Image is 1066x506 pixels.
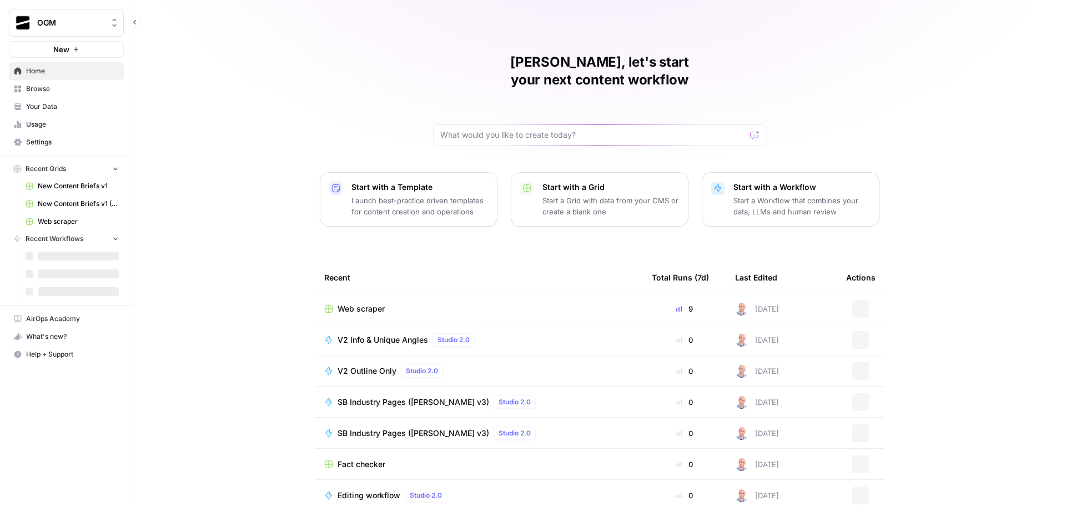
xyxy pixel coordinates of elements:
span: V2 Info & Unique Angles [338,334,428,345]
div: 0 [652,397,717,408]
img: 4tx75zylyv1pt3lh6v9ok7bbf875 [735,458,748,471]
span: Browse [26,84,119,94]
button: Recent Grids [9,161,124,177]
img: 4tx75zylyv1pt3lh6v9ok7bbf875 [735,427,748,440]
span: New Content Briefs v1 (DUPLICATED FOR NEW CLIENTS) [38,199,119,209]
div: [DATE] [735,427,779,440]
span: Studio 2.0 [499,397,531,407]
span: Home [26,66,119,76]
p: Start with a Template [351,182,488,193]
span: Settings [26,137,119,147]
div: [DATE] [735,333,779,347]
button: Start with a GridStart a Grid with data from your CMS or create a blank one [511,172,688,227]
div: 0 [652,490,717,501]
span: Help + Support [26,349,119,359]
span: AirOps Academy [26,314,119,324]
a: V2 Outline OnlyStudio 2.0 [324,364,634,378]
button: New [9,41,124,58]
p: Start with a Workflow [733,182,870,193]
a: Fact checker [324,459,634,470]
a: Settings [9,133,124,151]
span: Studio 2.0 [499,428,531,438]
a: Web scraper [21,213,124,231]
span: Recent Grids [26,164,66,174]
a: Browse [9,80,124,98]
div: What's new? [9,328,123,345]
a: SB Industry Pages ([PERSON_NAME] v3)Studio 2.0 [324,427,634,440]
input: What would you like to create today? [440,129,746,141]
p: Start a Grid with data from your CMS or create a blank one [542,195,679,217]
img: 4tx75zylyv1pt3lh6v9ok7bbf875 [735,489,748,502]
a: Usage [9,116,124,133]
span: Editing workflow [338,490,400,501]
h1: [PERSON_NAME], let's start your next content workflow [433,53,766,89]
div: 0 [652,428,717,439]
span: Fact checker [338,459,385,470]
a: Your Data [9,98,124,116]
a: AirOps Academy [9,310,124,328]
span: New [53,44,69,55]
p: Start a Workflow that combines your data, LLMs and human review [733,195,870,217]
a: Web scraper [324,303,634,314]
span: Web scraper [38,217,119,227]
button: Workspace: OGM [9,9,124,37]
div: Total Runs (7d) [652,262,709,293]
span: Web scraper [338,303,385,314]
a: Home [9,62,124,80]
button: Recent Workflows [9,231,124,247]
span: Studio 2.0 [410,490,442,500]
div: Actions [846,262,876,293]
a: New Content Briefs v1 [21,177,124,195]
img: 4tx75zylyv1pt3lh6v9ok7bbf875 [735,395,748,409]
a: Editing workflowStudio 2.0 [324,489,634,502]
div: [DATE] [735,489,779,502]
span: SB Industry Pages ([PERSON_NAME] v3) [338,428,489,439]
div: [DATE] [735,395,779,409]
a: V2 Info & Unique AnglesStudio 2.0 [324,333,634,347]
span: Studio 2.0 [406,366,438,376]
span: Studio 2.0 [438,335,470,345]
button: Start with a WorkflowStart a Workflow that combines your data, LLMs and human review [702,172,879,227]
div: Last Edited [735,262,777,293]
p: Launch best-practice driven templates for content creation and operations [351,195,488,217]
img: 4tx75zylyv1pt3lh6v9ok7bbf875 [735,333,748,347]
img: OGM Logo [13,13,33,33]
span: Recent Workflows [26,234,83,244]
img: 4tx75zylyv1pt3lh6v9ok7bbf875 [735,302,748,315]
button: Start with a TemplateLaunch best-practice driven templates for content creation and operations [320,172,497,227]
div: [DATE] [735,458,779,471]
div: [DATE] [735,364,779,378]
img: 4tx75zylyv1pt3lh6v9ok7bbf875 [735,364,748,378]
span: New Content Briefs v1 [38,181,119,191]
button: What's new? [9,328,124,345]
div: 0 [652,459,717,470]
div: 0 [652,365,717,377]
span: Your Data [26,102,119,112]
button: Help + Support [9,345,124,363]
div: [DATE] [735,302,779,315]
span: V2 Outline Only [338,365,396,377]
a: SB Industry Pages ([PERSON_NAME] v3)Studio 2.0 [324,395,634,409]
div: Recent [324,262,634,293]
a: New Content Briefs v1 (DUPLICATED FOR NEW CLIENTS) [21,195,124,213]
div: 9 [652,303,717,314]
p: Start with a Grid [542,182,679,193]
div: 0 [652,334,717,345]
span: SB Industry Pages ([PERSON_NAME] v3) [338,397,489,408]
span: Usage [26,119,119,129]
span: OGM [37,17,104,28]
